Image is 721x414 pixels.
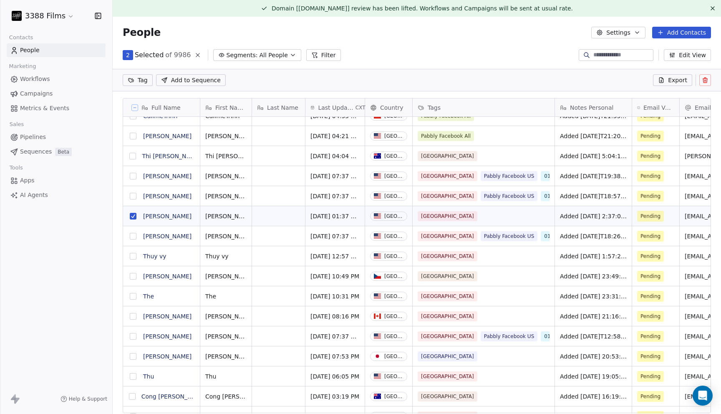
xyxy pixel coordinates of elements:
[365,98,412,116] div: Country
[205,352,247,361] span: [PERSON_NAME]
[384,153,403,159] div: [GEOGRAPHIC_DATA]
[668,76,687,84] span: Export
[310,172,360,180] span: [DATE] 07:37 AM
[695,103,711,112] span: Email
[310,372,359,381] span: [DATE] 06:05 PM
[7,43,106,57] a: People
[142,153,201,159] a: Thi [PERSON_NAME]
[126,51,130,59] span: 2
[205,372,216,381] span: Thu
[541,171,602,181] span: 01_North America_All
[156,74,226,86] button: Add to Sequence
[384,374,403,379] div: [GEOGRAPHIC_DATA]
[20,89,53,98] span: Campaigns
[143,173,192,179] a: [PERSON_NAME]
[384,193,403,199] div: [GEOGRAPHIC_DATA]
[560,212,627,220] span: Added [DATE] 2:37:02 via Pabbly Connect, Location Country: [GEOGRAPHIC_DATA], 3388 Films Subscrib...
[418,131,474,141] span: Pabbly Facebook All
[384,394,403,399] div: [GEOGRAPHIC_DATA]
[12,11,22,21] img: 3388Films_Logo_White.jpg
[143,333,192,340] a: [PERSON_NAME]
[69,396,107,402] span: Help & Support
[481,171,538,181] span: Pabbly Facebook US
[418,311,477,321] span: [GEOGRAPHIC_DATA]
[640,172,660,180] span: Pending
[143,193,192,199] a: [PERSON_NAME]
[481,191,538,201] span: Pabbly Facebook US
[143,133,192,139] a: [PERSON_NAME]
[267,103,298,112] span: Last Name
[7,145,106,159] a: SequencesBeta
[143,273,192,280] a: [PERSON_NAME]
[205,232,247,240] span: [PERSON_NAME]
[272,5,573,12] span: Domain [[DOMAIN_NAME]] review has been lifted. Workflows and Campaigns will be sent at usual rate.
[215,103,247,112] span: First Name
[560,392,627,401] span: Added [DATE] 16:19:03 via Pabbly Connect, Location Country: [GEOGRAPHIC_DATA], 3388 Films Subscri...
[205,172,247,180] span: [PERSON_NAME]
[143,113,177,119] a: CallmeTrinh
[310,192,360,200] span: [DATE] 07:37 AM
[355,104,366,111] span: CXT
[418,291,477,301] span: [GEOGRAPHIC_DATA]
[418,331,477,341] span: [GEOGRAPHIC_DATA]
[560,152,627,160] span: Added [DATE] 5:04:18 via Pabbly Connect, Location Country: [GEOGRAPHIC_DATA], 3388 Films Subscrib...
[20,133,46,141] span: Pipelines
[318,103,353,112] span: Last Updated Date
[664,49,711,61] button: Edit View
[143,253,166,260] a: Thuy vy
[591,27,645,38] button: Settings
[310,312,359,321] span: [DATE] 08:16 PM
[640,273,660,280] span: Pending
[123,50,133,60] button: 2
[418,191,477,201] span: [GEOGRAPHIC_DATA]
[310,272,359,280] span: [DATE] 10:49 PM
[61,396,107,402] a: Help & Support
[165,50,191,60] span: of 9986
[310,212,360,220] span: [DATE] 01:37 AM
[252,98,305,116] div: Last Name
[418,391,477,401] span: [GEOGRAPHIC_DATA]
[20,191,48,199] span: AI Agents
[7,101,106,115] a: Metrics & Events
[384,313,403,319] div: [GEOGRAPHIC_DATA]
[6,118,28,131] span: Sales
[570,103,613,112] span: Notes Personal
[5,60,40,73] span: Marketing
[384,273,403,279] div: [GEOGRAPHIC_DATA]
[418,251,477,261] span: [GEOGRAPHIC_DATA]
[20,176,35,185] span: Apps
[413,98,555,116] div: Tags
[560,252,627,260] span: Added [DATE] 1:57:28 via Pabbly Connect, Location Country: [GEOGRAPHIC_DATA], 3388 Films Subscrib...
[205,292,216,300] span: The
[560,332,627,341] span: Added [DATE]T12:58:20+0000 via Pabbly Connect, Location Country: [GEOGRAPHIC_DATA], Facebook Lead...
[481,231,538,241] span: Pabbly Facebook US
[310,292,359,300] span: [DATE] 10:31 PM
[384,353,403,359] div: [GEOGRAPHIC_DATA]
[555,98,632,116] div: Notes Personal
[310,252,360,260] span: [DATE] 12:57 AM
[7,174,106,187] a: Apps
[384,213,403,219] div: [GEOGRAPHIC_DATA]
[384,173,403,179] div: [GEOGRAPHIC_DATA]
[143,373,154,380] a: Thu
[640,152,660,160] span: Pending
[640,252,660,260] span: Pending
[541,331,602,341] span: 01_North America_All
[310,352,359,361] span: [DATE] 07:53 PM
[205,152,247,160] span: Thi [PERSON_NAME]
[20,75,50,83] span: Workflows
[143,353,192,360] a: [PERSON_NAME]
[310,392,359,401] span: [DATE] 03:19 PM
[25,10,66,21] span: 3388 Films
[384,293,403,299] div: [GEOGRAPHIC_DATA]
[640,212,660,220] span: Pending
[418,171,477,181] span: [GEOGRAPHIC_DATA]
[143,213,192,220] a: [PERSON_NAME]
[560,292,627,300] span: Added [DATE] 23:31:07 via Pabbly Connect, Location Country: [GEOGRAPHIC_DATA], 3388 Films Subscri...
[143,233,192,240] a: [PERSON_NAME]
[143,293,154,300] a: The
[7,72,106,86] a: Workflows
[20,104,69,113] span: Metrics & Events
[310,332,360,341] span: [DATE] 07:37 AM
[260,51,288,60] span: All People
